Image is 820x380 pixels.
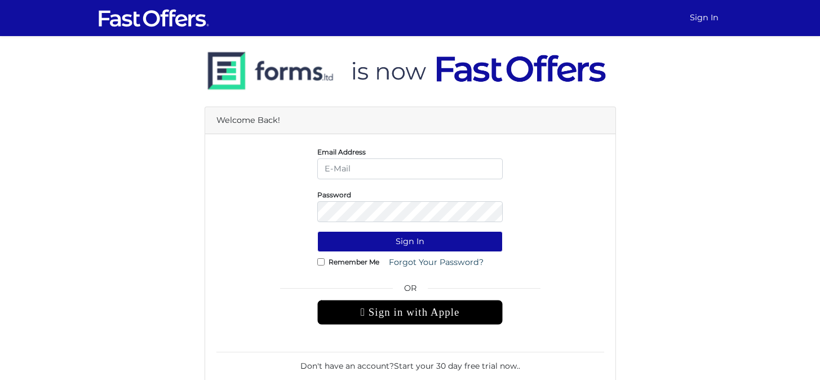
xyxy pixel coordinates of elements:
input: E-Mail [317,158,503,179]
label: Remember Me [329,260,379,263]
button: Sign In [317,231,503,252]
label: Email Address [317,151,366,153]
div: Welcome Back! [205,107,615,134]
div: Don't have an account? . [216,352,604,372]
a: Forgot Your Password? [382,252,491,273]
a: Sign In [685,7,723,29]
a: Start your 30 day free trial now. [394,361,518,371]
span: OR [317,282,503,300]
label: Password [317,193,351,196]
div: Sign in with Apple [317,300,503,325]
